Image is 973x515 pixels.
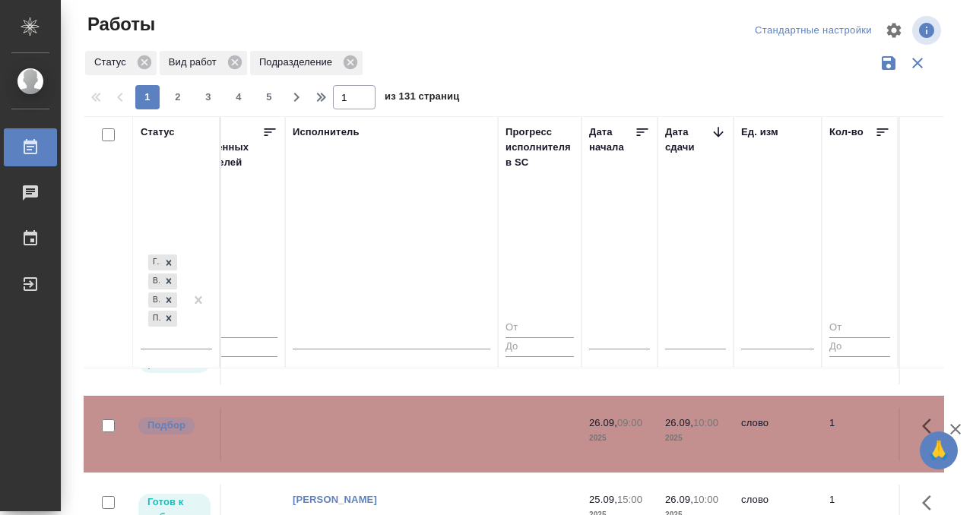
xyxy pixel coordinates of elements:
div: Подразделение [250,51,363,75]
span: 4 [227,90,251,105]
div: Исполнитель [293,125,360,140]
p: 26.09, [589,417,617,428]
div: В работе [148,273,160,289]
button: Здесь прячутся важные кнопки [913,408,949,444]
input: От [506,319,574,338]
span: 2 [166,90,190,105]
div: Готов к работе, В работе, В ожидании, Подбор [147,291,179,310]
div: split button [751,19,876,43]
button: 4 [227,85,251,109]
div: Готов к работе [148,254,160,270]
div: Ед. изм [741,125,778,140]
p: 15:00 [617,494,642,505]
button: 5 [257,85,281,109]
p: Вид работ [169,55,222,70]
div: Можно подбирать исполнителей [137,415,212,436]
p: 2025 [589,431,650,446]
button: 🙏 [920,431,958,469]
span: Настроить таблицу [876,12,912,49]
p: 09:00 [617,417,642,428]
div: Статус [141,125,175,140]
div: Статус [85,51,157,75]
div: В ожидании [148,292,160,308]
p: 2025 [665,431,726,446]
p: 26.09, [665,494,693,505]
input: От [171,319,277,338]
input: От [829,319,890,338]
span: 5 [257,90,281,105]
input: До [171,337,277,356]
input: До [829,337,890,356]
div: Подбор [148,311,160,327]
div: Вид работ [160,51,247,75]
span: из 131 страниц [385,87,459,109]
p: 10:00 [693,494,718,505]
div: Дата сдачи [665,125,711,155]
p: Подразделение [259,55,338,70]
div: Готов к работе, В работе, В ожидании, Подбор [147,253,179,272]
td: слово [734,408,822,461]
button: Сохранить фильтры [874,49,903,77]
button: 2 [166,85,190,109]
div: Готов к работе, В работе, В ожидании, Подбор [147,272,179,291]
p: 25.09, [589,494,617,505]
button: Сбросить фильтры [903,49,932,77]
p: Статус [94,55,132,70]
p: 26.09, [665,417,693,428]
div: Готов к работе, В работе, В ожидании, Подбор [147,309,179,328]
div: Дата начала [589,125,635,155]
p: Подбор [147,418,185,433]
span: 3 [196,90,220,105]
span: Посмотреть информацию [912,16,944,45]
td: 1 [822,408,898,461]
span: 🙏 [926,434,952,466]
span: Работы [84,12,155,36]
div: Прогресс исполнителя в SC [506,125,574,170]
div: Кол-во [829,125,864,140]
input: До [506,337,574,356]
p: 10:00 [693,417,718,428]
a: [PERSON_NAME] [293,494,377,505]
button: 3 [196,85,220,109]
td: 0 [163,408,285,461]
